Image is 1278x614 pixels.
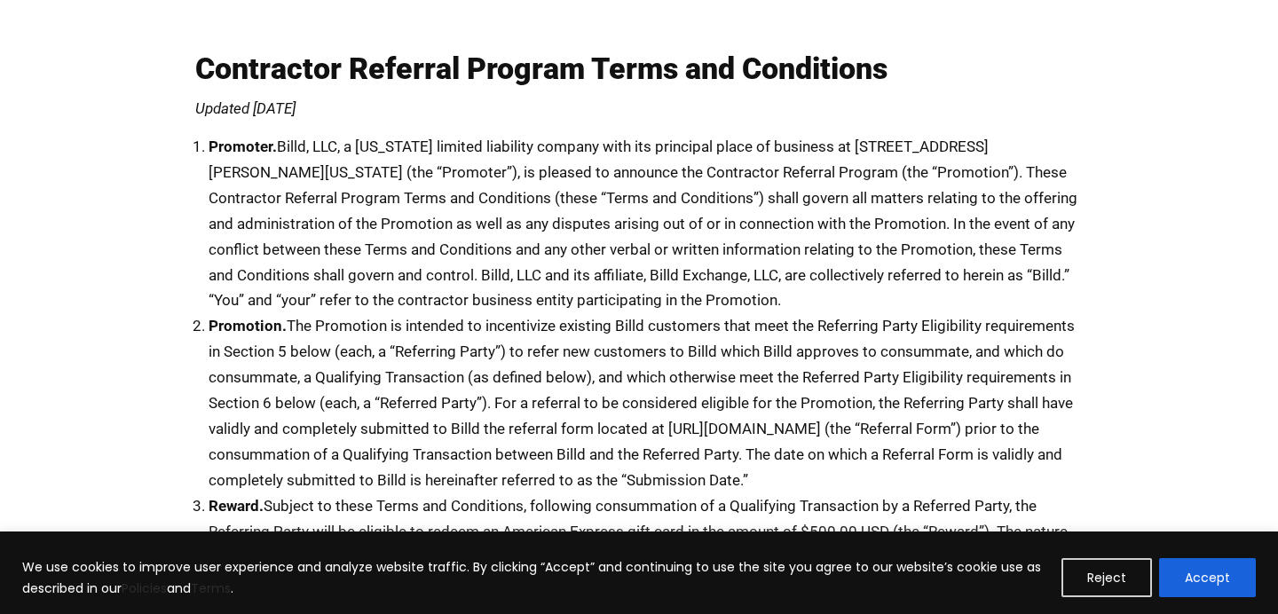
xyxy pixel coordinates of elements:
[209,497,264,515] strong: Reward.
[209,138,277,155] strong: Promoter.
[195,101,1083,116] p: Updated [DATE]
[1061,558,1152,597] button: Reject
[209,317,287,335] strong: Promotion.
[191,579,231,597] a: Terms
[195,53,1083,83] h1: Contractor Referral Program Terms and Conditions
[209,134,1083,313] li: Billd, LLC, a [US_STATE] limited liability company with its principal place of business at [STREE...
[1159,558,1256,597] button: Accept
[209,313,1083,492] li: The Promotion is intended to incentivize existing Billd customers that meet the Referring Party E...
[22,556,1048,599] p: We use cookies to improve user experience and analyze website traffic. By clicking “Accept” and c...
[122,579,167,597] a: Policies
